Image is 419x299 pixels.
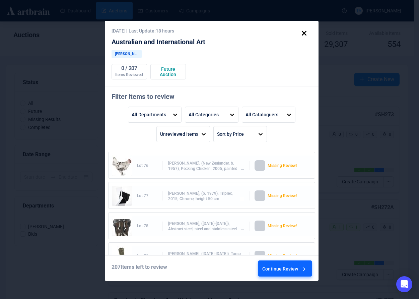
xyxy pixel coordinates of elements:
[112,156,132,176] img: 76_1.jpg
[112,264,190,272] div: 207 Items left to review
[112,186,132,206] img: 77_1.jpg
[112,246,132,266] img: 79_1.jpg
[262,261,307,279] div: Continue Review
[396,276,412,292] div: Open Intercom Messenger
[112,50,142,58] div: [PERSON_NAME]
[137,251,157,261] div: Lot 79
[268,160,305,171] div: Missing Review!
[268,251,305,261] div: Missing Review!
[112,27,312,34] div: [DATE] | Last Update: 18 hours
[168,221,244,231] div: [PERSON_NAME], ([DATE]-[DATE]), Abstract steel, steel and stainless steel construction, 47 x 47 cm
[246,109,278,120] div: All Cataloguers
[268,190,305,201] div: Missing Review!
[268,221,305,231] div: Missing Review!
[112,38,312,46] div: Australian and International Art
[168,251,244,261] div: [PERSON_NAME], ([DATE]-[DATE]), Torso, bronze, height 10.5 cm
[112,93,312,103] div: Filter items to review
[132,109,166,120] div: All Departments
[258,260,312,277] button: Continue Review
[112,216,132,236] img: 78_1.jpg
[112,64,147,72] div: 0 / 207
[137,221,157,231] div: Lot 78
[137,161,157,171] div: Lot 76
[168,191,244,201] div: [PERSON_NAME], (b. 1979), Triplex, 2015, Chrome, height 50 cm
[217,128,244,140] div: Sort by Price
[168,161,244,171] div: [PERSON_NAME], (New Zealander, b. 1957), Pecking Chicken, 2005, painted corrugated iron, 47 x 48 cm
[112,72,147,78] div: Items Reviewed
[137,191,157,201] div: Lot 77
[153,66,183,77] div: Future Auction
[189,109,219,120] div: All Categories
[160,128,198,140] div: Unreviewed Items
